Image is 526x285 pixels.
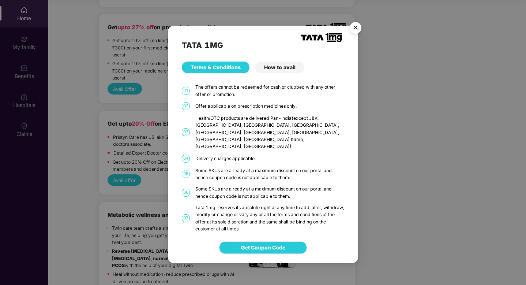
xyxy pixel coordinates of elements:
button: Close [345,19,365,38]
div: The offers cannot be redeemed for cash or clubbed with any other offer or promotion. [195,84,345,98]
span: Get Coupon Code [241,244,285,252]
div: Offer applicable on prescription medicines only. [195,103,345,110]
div: Some SKUs are already at a maximum discount on our portal and hence coupon code is not applicable... [195,185,345,200]
div: Health/OTC products are delivered Pan-India(except J&K, [GEOGRAPHIC_DATA], [GEOGRAPHIC_DATA], [GE... [195,115,345,150]
span: 03 [182,128,190,136]
span: 05 [182,170,190,178]
span: 02 [182,102,190,110]
img: svg+xml;base64,PHN2ZyB4bWxucz0iaHR0cDovL3d3dy53My5vcmcvMjAwMC9zdmciIHdpZHRoPSI1NiIgaGVpZ2h0PSI1Ni... [345,19,366,39]
h2: TATA 1MG [182,39,345,51]
div: Terms & Conditions [182,62,249,73]
img: TATA_1mg_Logo.png [301,33,342,42]
div: Delivery charges applicable. [195,155,345,162]
span: 01 [182,87,190,95]
div: Tata 1mg reserves its absolute right at any time to add, alter, withdraw, modify or change or var... [195,204,345,232]
span: 06 [182,189,190,197]
span: 04 [182,155,190,163]
div: Some SKUs are already at a maximum discount on our portal and hence coupon code is not applicable... [195,167,345,181]
span: 07 [182,214,190,222]
button: Get Coupon Code [219,241,307,254]
div: How to avail [255,62,304,73]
